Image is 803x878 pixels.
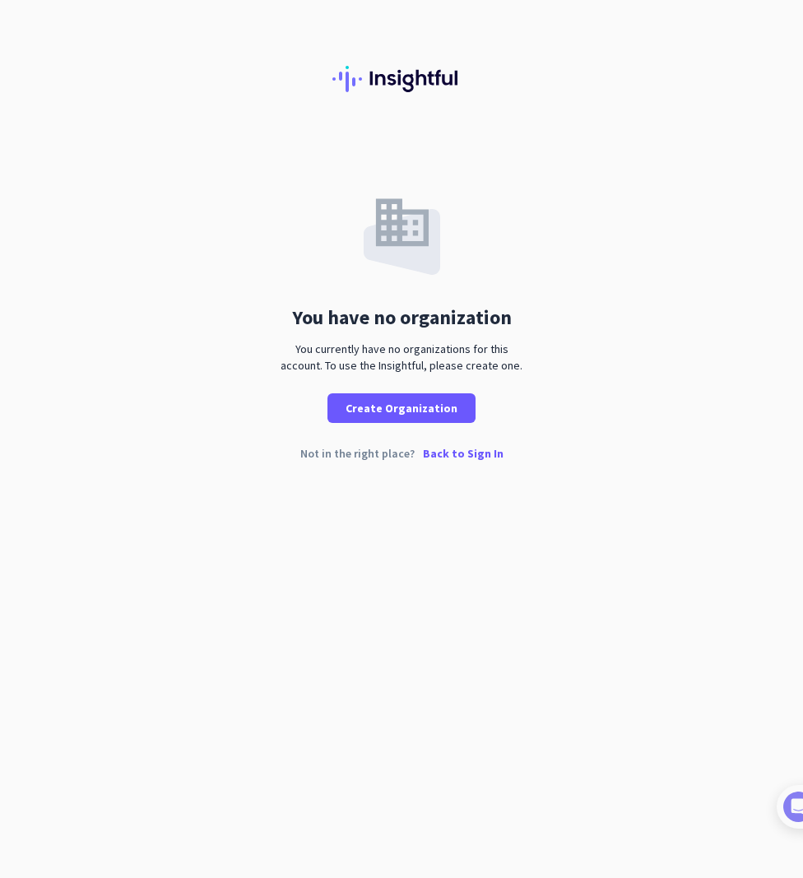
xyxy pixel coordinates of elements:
[346,400,457,416] span: Create Organization
[327,393,476,423] button: Create Organization
[332,66,471,92] img: Insightful
[274,341,529,374] div: You currently have no organizations for this account. To use the Insightful, please create one.
[292,308,512,328] div: You have no organization
[423,448,504,459] p: Back to Sign In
